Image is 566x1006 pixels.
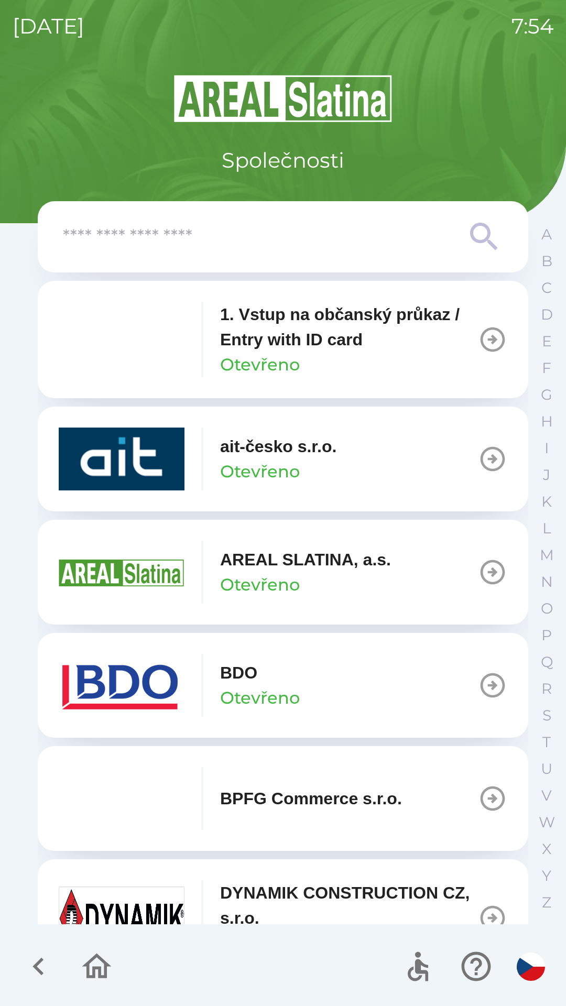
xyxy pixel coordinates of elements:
[534,702,560,729] button: S
[220,302,478,352] p: 1. Vstup na občanský průkaz / Entry with ID card
[542,332,552,351] p: E
[534,462,560,488] button: J
[534,275,560,301] button: C
[541,252,552,270] p: B
[534,381,560,408] button: G
[534,408,560,435] button: H
[534,675,560,702] button: R
[542,893,551,912] p: Z
[220,459,300,484] p: Otevřeno
[542,519,551,538] p: L
[541,225,552,244] p: A
[541,680,552,698] p: R
[541,386,552,404] p: G
[13,10,84,42] p: [DATE]
[534,488,560,515] button: K
[220,685,300,710] p: Otevřeno
[220,786,402,811] p: BPFG Commerce s.r.o.
[38,73,528,124] img: Logo
[541,412,553,431] p: H
[38,859,528,977] button: DYNAMIK CONSTRUCTION CZ, s.r.o.Otevřeno
[542,706,551,725] p: S
[38,281,528,398] button: 1. Vstup na občanský průkaz / Entry with ID cardOtevřeno
[222,145,344,176] p: Společnosti
[534,542,560,568] button: M
[540,546,554,564] p: M
[38,407,528,511] button: ait-česko s.r.o.Otevřeno
[534,301,560,328] button: D
[220,434,336,459] p: ait-česko s.r.o.
[534,782,560,809] button: V
[542,359,551,377] p: F
[541,493,552,511] p: K
[59,308,184,371] img: 93ea42ec-2d1b-4d6e-8f8a-bdbb4610bcc3.png
[542,733,551,751] p: T
[220,352,300,377] p: Otevřeno
[220,660,257,685] p: BDO
[534,889,560,916] button: Z
[534,836,560,862] button: X
[59,428,184,490] img: 40b5cfbb-27b1-4737-80dc-99d800fbabba.png
[534,568,560,595] button: N
[220,880,478,931] p: DYNAMIK CONSTRUCTION CZ, s.r.o.
[220,572,300,597] p: Otevřeno
[539,813,555,832] p: W
[534,355,560,381] button: F
[541,653,553,671] p: Q
[545,439,549,457] p: I
[38,633,528,738] button: BDOOtevřeno
[534,809,560,836] button: W
[541,279,552,297] p: C
[541,599,553,618] p: O
[534,756,560,782] button: U
[59,654,184,717] img: ae7449ef-04f1-48ed-85b5-e61960c78b50.png
[59,767,184,830] img: f3b1b367-54a7-43c8-9d7e-84e812667233.png
[534,622,560,649] button: P
[59,887,184,949] img: 9aa1c191-0426-4a03-845b-4981a011e109.jpeg
[511,10,553,42] p: 7:54
[59,541,184,604] img: aad3f322-fb90-43a2-be23-5ead3ef36ce5.png
[534,435,560,462] button: I
[541,626,552,644] p: P
[541,573,553,591] p: N
[534,248,560,275] button: B
[534,221,560,248] button: A
[542,840,551,858] p: X
[534,515,560,542] button: L
[541,760,552,778] p: U
[541,305,553,324] p: D
[220,547,391,572] p: AREAL SLATINA, a.s.
[534,328,560,355] button: E
[38,746,528,851] button: BPFG Commerce s.r.o.
[534,862,560,889] button: Y
[534,729,560,756] button: T
[517,953,545,981] img: cs flag
[542,867,551,885] p: Y
[38,520,528,625] button: AREAL SLATINA, a.s.Otevřeno
[541,786,552,805] p: V
[534,649,560,675] button: Q
[543,466,550,484] p: J
[534,595,560,622] button: O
